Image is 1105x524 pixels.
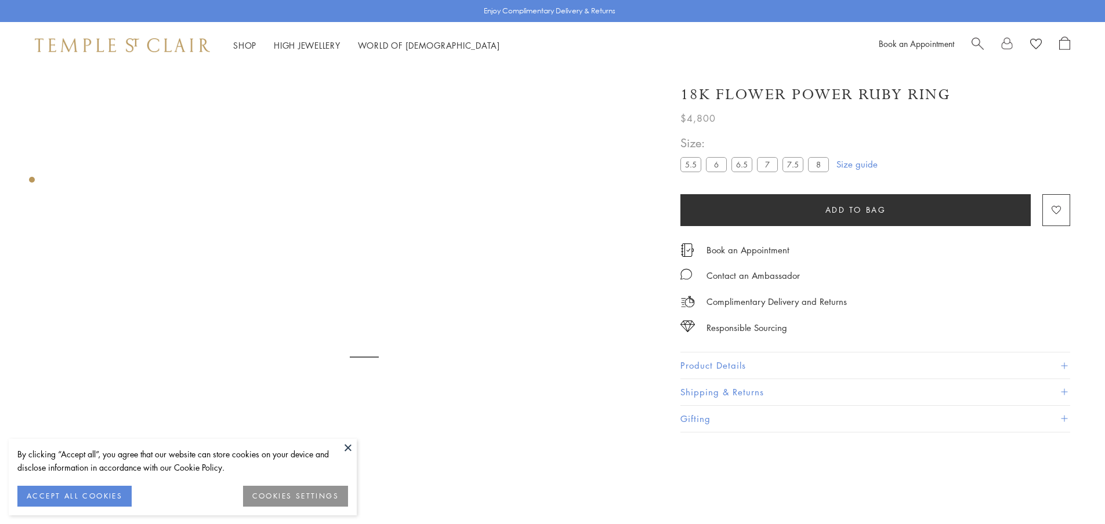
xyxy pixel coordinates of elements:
[680,268,692,280] img: MessageIcon-01_2.svg
[484,5,615,17] p: Enjoy Complimentary Delivery & Returns
[731,157,752,172] label: 6.5
[1030,37,1042,54] a: View Wishlist
[757,157,778,172] label: 7
[808,157,829,172] label: 8
[274,39,340,51] a: High JewelleryHigh Jewellery
[707,321,787,335] div: Responsible Sourcing
[17,486,132,507] button: ACCEPT ALL COOKIES
[680,406,1070,432] button: Gifting
[680,243,694,257] img: icon_appointment.svg
[706,157,727,172] label: 6
[707,243,789,256] a: Book an Appointment
[782,157,803,172] label: 7.5
[233,39,256,51] a: ShopShop
[836,158,878,170] a: Size guide
[358,39,500,51] a: World of [DEMOGRAPHIC_DATA]World of [DEMOGRAPHIC_DATA]
[680,294,695,309] img: icon_delivery.svg
[680,133,834,152] span: Size:
[707,268,800,283] div: Contact an Ambassador
[707,294,847,309] p: Complimentary Delivery and Returns
[680,85,951,105] h1: 18K Flower Power Ruby Ring
[35,38,210,52] img: Temple St. Clair
[680,352,1070,379] button: Product Details
[17,447,348,474] div: By clicking “Accept all”, you agree that our website can store cookies on your device and disclos...
[243,486,348,507] button: COOKIES SETTINGS
[680,194,1031,226] button: Add to bag
[825,203,886,216] span: Add to bag
[680,157,701,172] label: 5.5
[680,111,716,126] span: $4,800
[879,38,954,49] a: Book an Appointment
[680,379,1070,405] button: Shipping & Returns
[680,321,695,332] img: icon_sourcing.svg
[233,38,500,53] nav: Main navigation
[972,37,984,54] a: Search
[1059,37,1070,54] a: Open Shopping Bag
[29,174,35,192] div: Product gallery navigation
[1047,470,1093,512] iframe: Gorgias live chat messenger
